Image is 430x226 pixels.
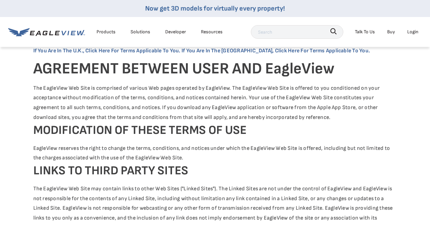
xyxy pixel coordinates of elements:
[33,47,180,54] a: If you are in the U.K., click here for terms applicable to you.
[131,28,150,36] div: Solutions
[33,59,397,78] h3: AGREEMENT BETWEEN USER AND EagleView
[33,123,397,139] h4: MODIFICATION OF THESE TERMS OF USE
[182,47,370,54] a: If you are in the [GEOGRAPHIC_DATA], click here for terms applicable to you.
[201,28,223,36] div: Resources
[165,28,186,36] a: Developer
[251,25,343,39] input: Search
[97,28,116,36] div: Products
[33,163,397,179] h4: LINKS TO THIRD PARTY SITES
[407,28,418,36] div: Login
[355,28,375,36] div: Talk To Us
[387,28,395,36] a: Buy
[145,4,285,13] a: Now get 3D models for virtually every property!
